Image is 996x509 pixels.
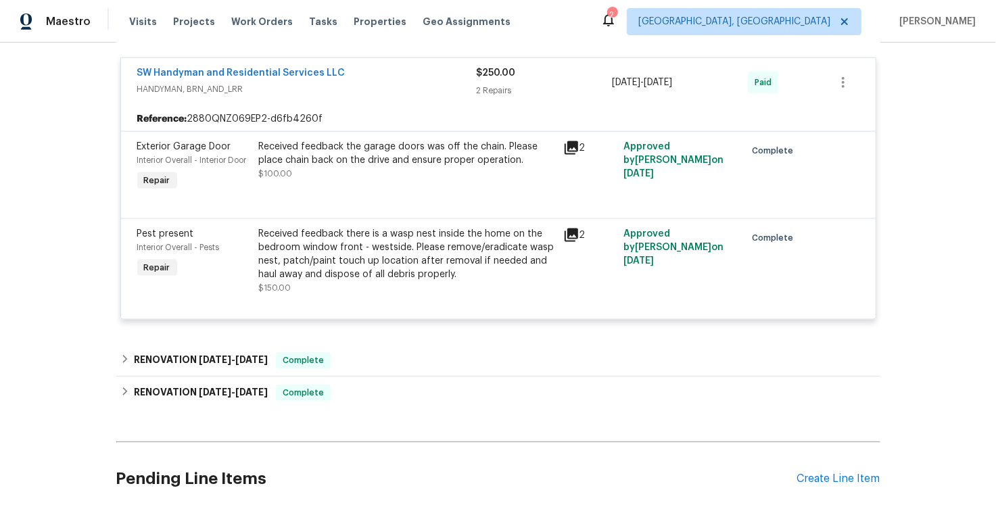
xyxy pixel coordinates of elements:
[137,156,247,164] span: Interior Overall - Interior Door
[277,354,329,367] span: Complete
[134,352,268,368] h6: RENOVATION
[116,377,880,409] div: RENOVATION [DATE]-[DATE]Complete
[134,385,268,401] h6: RENOVATION
[638,15,830,28] span: [GEOGRAPHIC_DATA], [GEOGRAPHIC_DATA]
[894,15,976,28] span: [PERSON_NAME]
[612,78,640,87] span: [DATE]
[137,82,477,96] span: HANDYMAN, BRN_AND_LRR
[563,227,616,243] div: 2
[199,387,231,397] span: [DATE]
[752,231,799,245] span: Complete
[137,142,231,151] span: Exterior Garage Door
[797,472,880,485] div: Create Line Item
[755,76,777,89] span: Paid
[623,142,724,178] span: Approved by [PERSON_NAME] on
[259,140,555,167] div: Received feedback the garage doors was off the chain. Please place chain back on the drive and en...
[139,174,176,187] span: Repair
[354,15,406,28] span: Properties
[477,68,516,78] span: $250.00
[231,15,293,28] span: Work Orders
[259,284,291,292] span: $150.00
[623,229,724,266] span: Approved by [PERSON_NAME] on
[137,68,346,78] a: SW Handyman and Residential Services LLC
[563,140,616,156] div: 2
[235,387,268,397] span: [DATE]
[644,78,672,87] span: [DATE]
[173,15,215,28] span: Projects
[235,355,268,364] span: [DATE]
[46,15,91,28] span: Maestro
[259,170,293,178] span: $100.00
[137,229,194,239] span: Pest present
[623,169,654,178] span: [DATE]
[477,84,613,97] div: 2 Repairs
[121,107,876,131] div: 2880QNZ069EP2-d6fb4260f
[199,355,268,364] span: -
[612,76,672,89] span: -
[199,355,231,364] span: [DATE]
[137,112,187,126] b: Reference:
[129,15,157,28] span: Visits
[623,256,654,266] span: [DATE]
[259,227,555,281] div: Received feedback there is a wasp nest inside the home on the bedroom window front - westside. Pl...
[309,17,337,26] span: Tasks
[752,144,799,157] span: Complete
[277,386,329,399] span: Complete
[139,261,176,274] span: Repair
[607,8,617,22] div: 2
[423,15,511,28] span: Geo Assignments
[137,243,220,251] span: Interior Overall - Pests
[116,344,880,377] div: RENOVATION [DATE]-[DATE]Complete
[199,387,268,397] span: -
